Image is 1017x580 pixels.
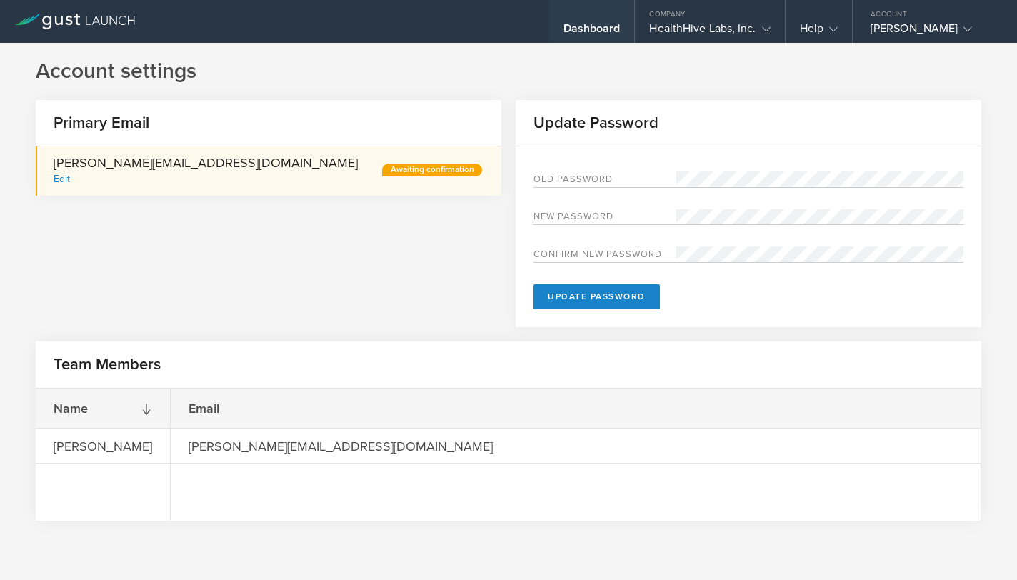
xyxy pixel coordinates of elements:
div: Name [36,389,170,428]
div: Dashboard [563,21,621,43]
h1: Account settings [36,57,981,86]
div: Edit [54,173,70,185]
h2: Team Members [54,354,161,375]
h2: Primary Email [36,113,149,134]
label: Old Password [533,175,676,187]
label: New password [533,212,676,224]
div: HealthHive Labs, Inc. [649,21,770,43]
button: Update Password [533,284,660,309]
div: Awaiting confirmation [382,164,482,176]
h2: Update Password [516,113,658,134]
iframe: Chat Widget [946,511,1017,580]
div: [PERSON_NAME] [36,429,170,463]
div: [PERSON_NAME][EMAIL_ADDRESS][DOMAIN_NAME] [54,154,358,189]
div: Email [171,389,355,428]
div: [PERSON_NAME][EMAIL_ADDRESS][DOMAIN_NAME] [171,429,511,463]
div: [PERSON_NAME] [871,21,992,43]
div: Help [800,21,838,43]
label: Confirm new password [533,250,676,262]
